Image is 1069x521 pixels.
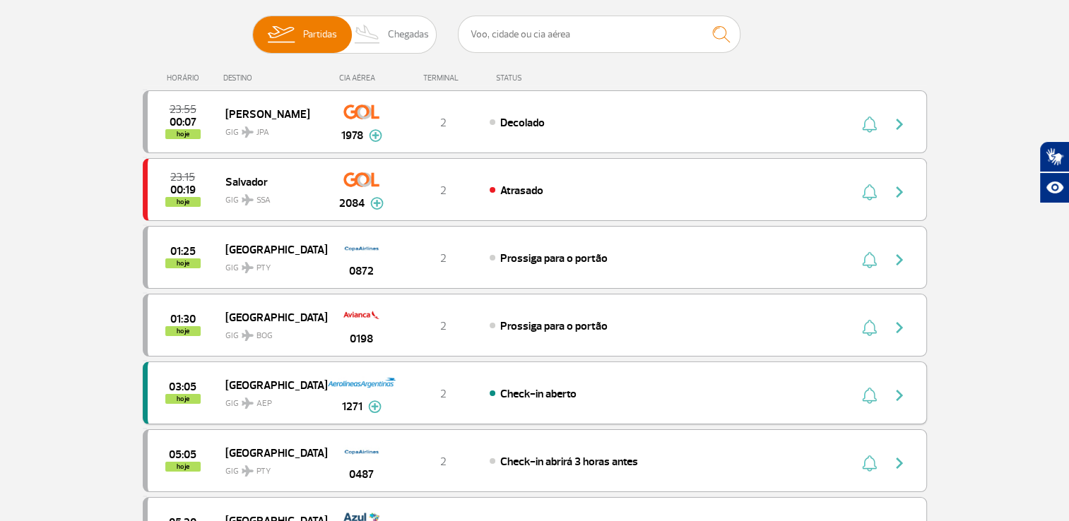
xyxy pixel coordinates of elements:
img: destiny_airplane.svg [242,397,254,409]
span: JPA [256,126,269,139]
img: slider-embarque [259,16,303,53]
img: destiny_airplane.svg [242,330,254,341]
img: destiny_airplane.svg [242,194,254,205]
img: seta-direita-painel-voo.svg [891,184,908,200]
span: 2025-09-26 01:25:00 [170,246,196,256]
span: AEP [256,397,272,410]
div: Plugin de acessibilidade da Hand Talk. [1039,141,1069,203]
img: seta-direita-painel-voo.svg [891,116,908,133]
span: GIG [225,186,316,207]
div: CIA AÉREA [326,73,397,83]
span: 2025-09-26 00:19:35 [170,185,196,195]
div: HORÁRIO [147,73,224,83]
img: mais-info-painel-voo.svg [368,400,382,413]
span: [PERSON_NAME] [225,104,316,123]
span: hoje [165,258,201,268]
span: 2025-09-26 03:05:00 [169,382,196,392]
input: Voo, cidade ou cia aérea [458,16,740,53]
span: Prossiga para o portão [500,251,608,265]
span: 2 [440,116,447,130]
span: 2025-09-26 00:07:00 [170,117,196,127]
span: Atrasado [500,184,543,198]
span: 2084 [339,195,365,212]
span: [GEOGRAPHIC_DATA] [225,376,316,394]
div: DESTINO [223,73,326,83]
button: Abrir tradutor de língua de sinais. [1039,141,1069,172]
img: seta-direita-painel-voo.svg [891,251,908,268]
span: 0872 [349,263,374,280]
img: sino-painel-voo.svg [862,184,877,200]
img: destiny_airplane.svg [242,465,254,477]
img: seta-direita-painel-voo.svg [891,387,908,404]
img: seta-direita-painel-voo.svg [891,455,908,472]
span: 2025-09-25 23:55:00 [170,104,196,114]
img: slider-desembarque [347,16,389,53]
span: hoje [165,197,201,207]
img: sino-painel-voo.svg [862,387,877,404]
img: sino-painel-voo.svg [862,116,877,133]
img: mais-info-painel-voo.svg [370,197,384,210]
span: GIG [225,390,316,410]
img: destiny_airplane.svg [242,126,254,138]
span: GIG [225,457,316,478]
span: Salvador [225,172,316,191]
span: Check-in abrirá 3 horas antes [500,455,638,469]
span: PTY [256,465,271,478]
span: GIG [225,119,316,139]
span: [GEOGRAPHIC_DATA] [225,240,316,258]
span: 1978 [341,127,363,144]
span: 2 [440,319,447,333]
img: destiny_airplane.svg [242,262,254,273]
span: hoje [165,394,201,404]
div: TERMINAL [397,73,489,83]
span: hoje [165,462,201,472]
img: mais-info-painel-voo.svg [369,129,382,142]
div: STATUS [489,73,604,83]
span: GIG [225,322,316,342]
span: 2 [440,184,447,198]
span: 2 [440,455,447,469]
span: 0487 [349,466,374,483]
img: sino-painel-voo.svg [862,319,877,336]
img: sino-painel-voo.svg [862,251,877,268]
img: sino-painel-voo.svg [862,455,877,472]
span: 2025-09-26 01:30:00 [170,314,196,324]
span: hoje [165,326,201,336]
span: Chegadas [388,16,429,53]
span: Check-in aberto [500,387,577,401]
img: seta-direita-painel-voo.svg [891,319,908,336]
span: BOG [256,330,273,342]
span: 1271 [342,398,362,415]
span: [GEOGRAPHIC_DATA] [225,308,316,326]
span: Prossiga para o portão [500,319,608,333]
span: 2 [440,387,447,401]
span: Decolado [500,116,545,130]
span: Partidas [303,16,337,53]
span: SSA [256,194,271,207]
span: PTY [256,262,271,275]
span: [GEOGRAPHIC_DATA] [225,443,316,462]
span: 2025-09-26 05:05:00 [169,450,196,460]
span: GIG [225,254,316,275]
span: hoje [165,129,201,139]
button: Abrir recursos assistivos. [1039,172,1069,203]
span: 2025-09-25 23:15:00 [170,172,195,182]
span: 0198 [350,330,373,347]
span: 2 [440,251,447,265]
